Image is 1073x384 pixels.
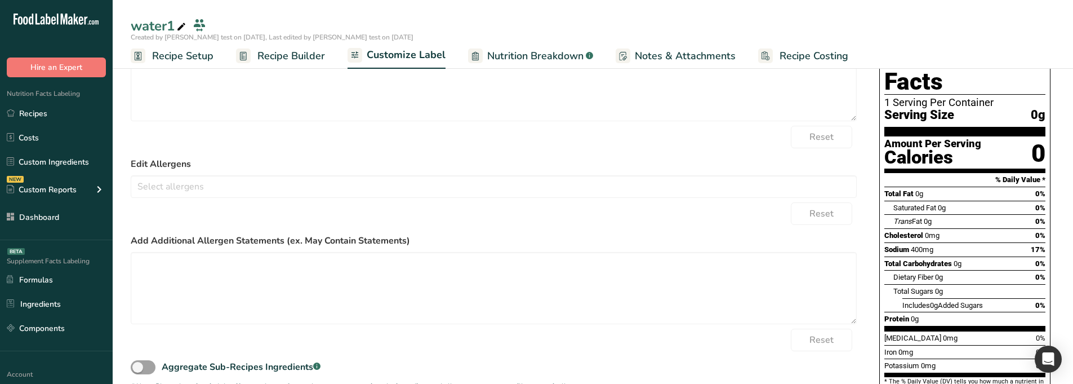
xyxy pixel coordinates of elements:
[1036,334,1045,342] span: 0%
[1035,301,1045,310] span: 0%
[893,217,922,226] span: Fat
[935,287,943,295] span: 0g
[7,248,25,255] div: BETA
[791,329,852,351] button: Reset
[884,173,1045,187] section: % Daily Value *
[935,273,943,281] span: 0g
[884,189,914,198] span: Total Fat
[1031,245,1045,254] span: 17%
[791,126,852,148] button: Reset
[468,43,593,69] a: Nutrition Breakdown
[884,108,954,122] span: Serving Size
[7,184,77,196] div: Custom Reports
[809,333,834,347] span: Reset
[884,315,909,323] span: Protein
[938,204,946,212] span: 0g
[367,47,446,63] span: Customize Label
[884,334,941,342] span: [MEDICAL_DATA]
[131,43,213,69] a: Recipe Setup
[7,176,24,183] div: NEW
[7,58,106,77] button: Hire an Expert
[943,334,958,342] span: 0mg
[162,360,320,374] div: Aggregate Sub-Recipes Ingredients
[131,178,856,195] input: Select allergens
[954,259,961,268] span: 0g
[884,348,897,356] span: Iron
[924,217,932,226] span: 0g
[348,42,446,69] a: Customize Label
[915,189,923,198] span: 0g
[893,217,912,226] i: Trans
[236,43,325,69] a: Recipe Builder
[1035,204,1045,212] span: 0%
[902,301,983,310] span: Includes Added Sugars
[1035,231,1045,240] span: 0%
[780,48,848,64] span: Recipe Costing
[487,48,584,64] span: Nutrition Breakdown
[893,273,933,281] span: Dietary Fiber
[1031,108,1045,122] span: 0g
[1035,217,1045,226] span: 0%
[1035,273,1045,281] span: 0%
[911,245,933,254] span: 400mg
[884,361,919,370] span: Potassium
[131,234,857,248] label: Add Additional Allergen Statements (ex. May Contain Statements)
[893,287,933,295] span: Total Sugars
[635,48,736,64] span: Notes & Attachments
[925,231,940,240] span: 0mg
[884,245,909,254] span: Sodium
[1031,139,1045,169] div: 0
[131,33,413,42] span: Created by [PERSON_NAME] test on [DATE], Last edited by [PERSON_NAME] test on [DATE]
[616,43,736,69] a: Notes & Attachments
[884,231,923,240] span: Cholesterol
[884,149,981,166] div: Calories
[893,204,936,212] span: Saturated Fat
[809,130,834,144] span: Reset
[911,315,919,323] span: 0g
[921,361,936,370] span: 0mg
[930,301,938,310] span: 0g
[758,43,848,69] a: Recipe Costing
[1035,259,1045,268] span: 0%
[884,97,1045,108] div: 1 Serving Per Container
[1035,346,1062,373] div: Open Intercom Messenger
[791,202,852,225] button: Reset
[884,43,1045,95] h1: Nutrition Facts
[131,16,188,36] div: water1
[884,259,952,268] span: Total Carbohydrates
[884,139,981,149] div: Amount Per Serving
[131,157,857,171] label: Edit Allergens
[809,207,834,220] span: Reset
[257,48,325,64] span: Recipe Builder
[1035,189,1045,198] span: 0%
[898,348,913,356] span: 0mg
[152,48,213,64] span: Recipe Setup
